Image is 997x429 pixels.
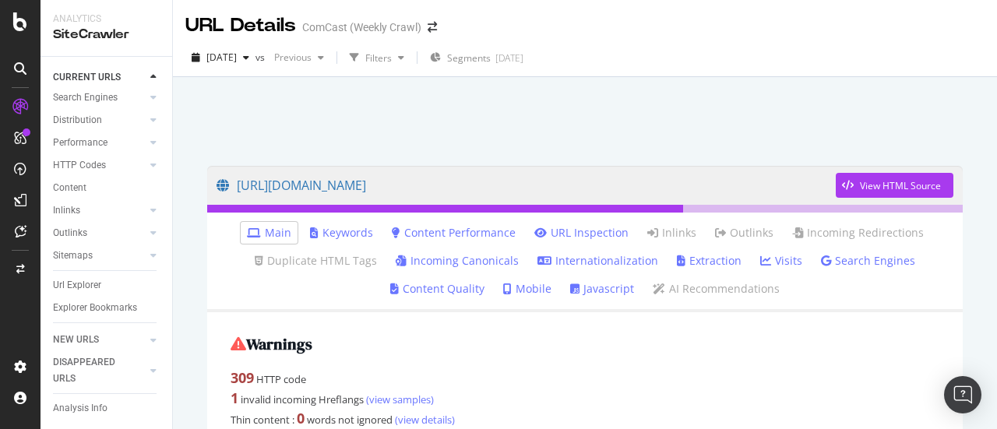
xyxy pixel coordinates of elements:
a: Incoming Redirections [792,225,924,241]
div: Outlinks [53,225,87,241]
a: Main [247,225,291,241]
strong: 1 [231,389,238,407]
div: DISAPPEARED URLS [53,354,132,387]
a: Keywords [310,225,373,241]
a: Javascript [570,281,634,297]
div: SiteCrawler [53,26,160,44]
a: HTTP Codes [53,157,146,174]
a: Outlinks [53,225,146,241]
div: [DATE] [495,51,523,65]
div: HTTP Codes [53,157,106,174]
a: NEW URLS [53,332,146,348]
div: arrow-right-arrow-left [428,22,437,33]
div: Filters [365,51,392,65]
a: Duplicate HTML Tags [255,253,377,269]
a: Content Quality [390,281,484,297]
a: Search Engines [53,90,146,106]
a: Incoming Canonicals [396,253,519,269]
div: Thin content : words not ignored [231,409,939,429]
span: Segments [447,51,491,65]
a: Url Explorer [53,277,161,294]
div: Performance [53,135,107,151]
a: Internationalization [537,253,658,269]
span: 2025 Aug. 23rd [206,51,237,64]
a: Visits [760,253,802,269]
button: View HTML Source [836,173,953,198]
div: Inlinks [53,202,80,219]
a: AI Recommendations [653,281,780,297]
div: Analytics [53,12,160,26]
div: Content [53,180,86,196]
span: Previous [268,51,312,64]
div: Distribution [53,112,102,128]
div: Explorer Bookmarks [53,300,137,316]
a: Sitemaps [53,248,146,264]
a: Distribution [53,112,146,128]
a: Inlinks [647,225,696,241]
div: Url Explorer [53,277,101,294]
button: [DATE] [185,45,255,70]
a: (view samples) [364,392,434,406]
div: HTTP code [231,368,939,389]
div: Open Intercom Messenger [944,376,981,413]
div: Analysis Info [53,400,107,417]
a: Performance [53,135,146,151]
div: URL Details [185,12,296,39]
a: Outlinks [715,225,773,241]
a: Inlinks [53,202,146,219]
button: Segments[DATE] [424,45,530,70]
a: Content [53,180,161,196]
a: Mobile [503,281,551,297]
div: View HTML Source [860,179,941,192]
a: CURRENT URLS [53,69,146,86]
h2: Warnings [231,336,939,353]
button: Filters [343,45,410,70]
a: Analysis Info [53,400,161,417]
a: URL Inspection [534,225,629,241]
div: Search Engines [53,90,118,106]
a: DISAPPEARED URLS [53,354,146,387]
a: Explorer Bookmarks [53,300,161,316]
div: CURRENT URLS [53,69,121,86]
div: Sitemaps [53,248,93,264]
div: ComCast (Weekly Crawl) [302,19,421,35]
strong: 309 [231,368,254,387]
span: vs [255,51,268,64]
a: [URL][DOMAIN_NAME] [217,166,836,205]
button: Previous [268,45,330,70]
a: (view details) [393,413,455,427]
a: Search Engines [821,253,915,269]
div: invalid incoming Hreflangs [231,389,939,409]
div: NEW URLS [53,332,99,348]
strong: 0 [297,409,305,427]
a: Content Performance [392,225,516,241]
a: Extraction [677,253,742,269]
